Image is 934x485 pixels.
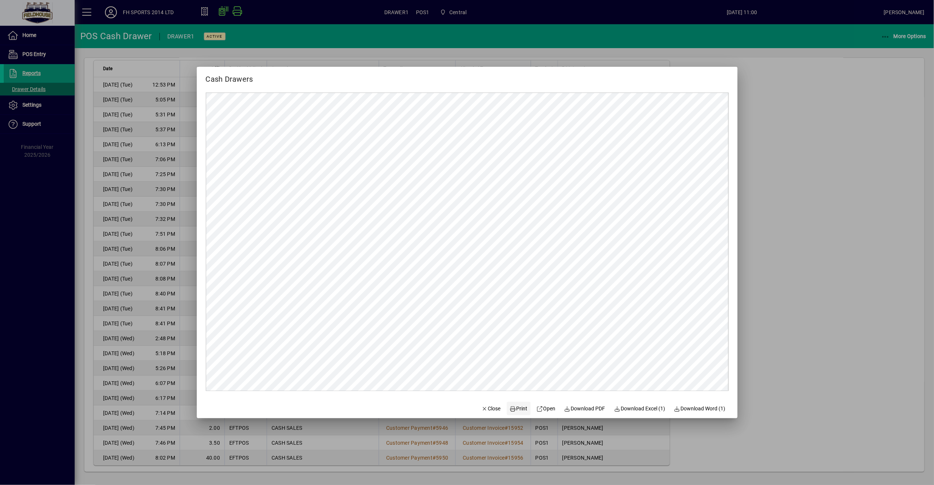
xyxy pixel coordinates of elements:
span: Close [481,405,501,413]
button: Download Word (1) [671,402,729,415]
span: Download Word (1) [674,405,726,413]
a: Download PDF [561,402,608,415]
button: Close [478,402,504,415]
button: Print [507,402,531,415]
button: Download Excel (1) [611,402,668,415]
span: Print [510,405,528,413]
a: Open [534,402,559,415]
span: Open [537,405,556,413]
h2: Cash Drawers [197,67,262,85]
span: Download PDF [564,405,605,413]
span: Download Excel (1) [614,405,665,413]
